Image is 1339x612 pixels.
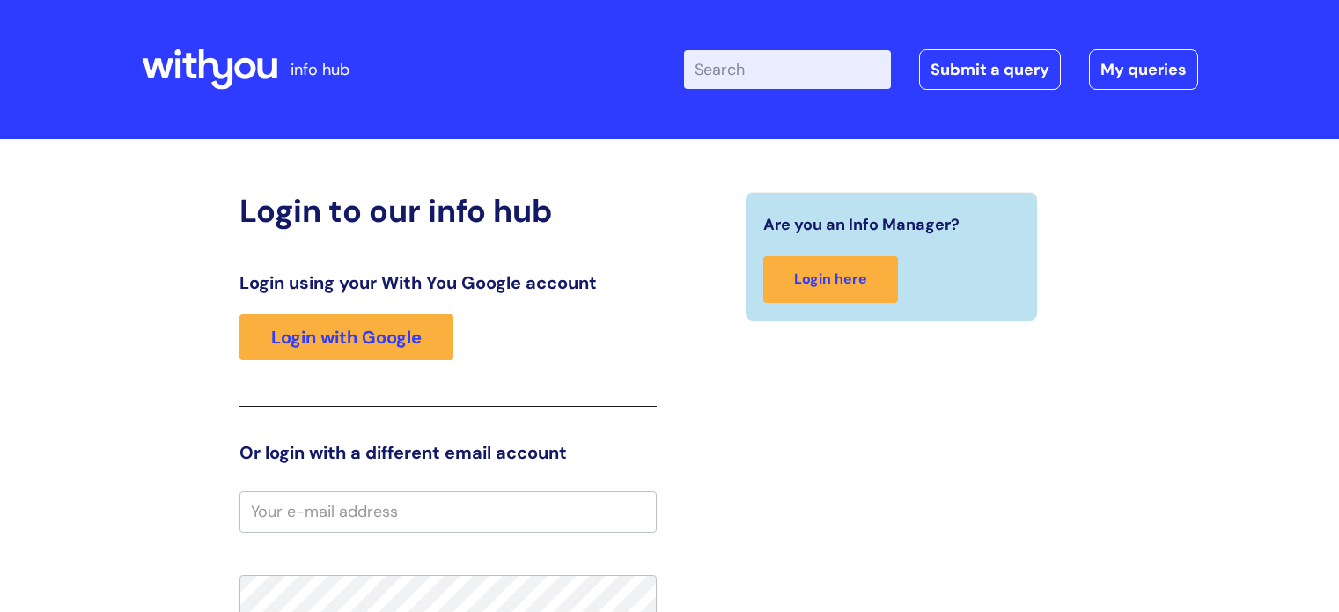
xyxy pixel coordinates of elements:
[763,210,960,239] span: Are you an Info Manager?
[239,491,657,532] input: Your e-mail address
[763,256,898,303] a: Login here
[239,442,657,463] h3: Or login with a different email account
[291,55,349,84] p: info hub
[239,272,657,293] h3: Login using your With You Google account
[684,50,891,89] input: Search
[919,49,1061,90] a: Submit a query
[239,314,453,360] a: Login with Google
[1089,49,1198,90] a: My queries
[239,192,657,230] h2: Login to our info hub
